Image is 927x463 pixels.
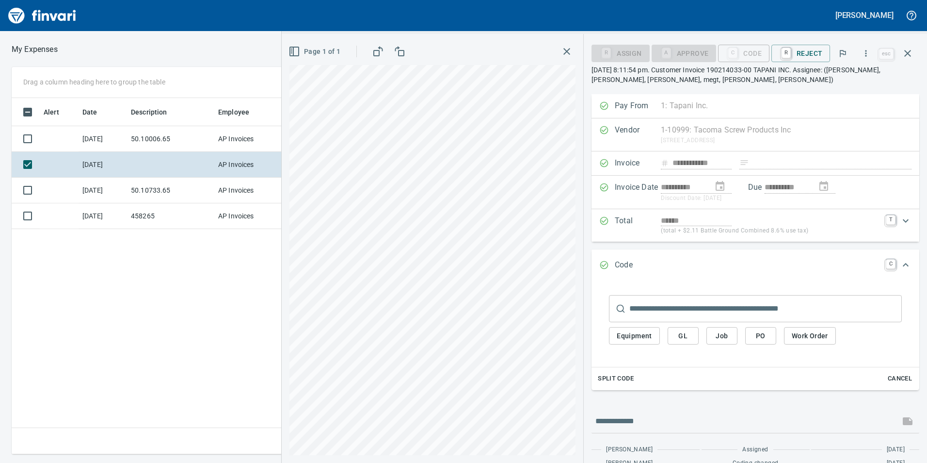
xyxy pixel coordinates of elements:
a: esc [879,49,894,59]
p: (total + $2.11 Battle Ground Combined 8.6% use tax) [661,226,880,236]
td: [DATE] [79,203,127,229]
span: Date [82,106,97,118]
td: 50.10733.65 [127,178,214,203]
div: Expand [591,249,919,281]
button: Work Order [784,327,836,345]
span: Description [131,106,180,118]
td: [DATE] [79,126,127,152]
button: GL [668,327,699,345]
span: Split Code [598,373,634,384]
span: Equipment [617,330,652,342]
h5: [PERSON_NAME] [835,10,894,20]
a: C [886,259,895,269]
button: More [855,43,877,64]
button: RReject [771,45,830,62]
span: Employee [218,106,249,118]
a: T [886,215,895,225]
button: Job [706,327,737,345]
a: R [782,48,791,58]
span: Reject [779,45,822,62]
p: Drag a column heading here to group the table [23,77,165,87]
td: AP Invoices [214,126,287,152]
span: Page 1 of 1 [290,46,340,58]
td: 50.10006.65 [127,126,214,152]
div: Expand [591,281,919,390]
span: [PERSON_NAME] [606,445,653,455]
span: Close invoice [877,42,919,65]
span: Cancel [887,373,913,384]
span: [DATE] [887,445,905,455]
button: Split Code [595,371,636,386]
span: Employee [218,106,262,118]
td: AP Invoices [214,178,287,203]
td: [DATE] [79,178,127,203]
span: Alert [44,106,72,118]
td: AP Invoices [214,152,287,178]
img: Finvari [6,4,79,27]
button: [PERSON_NAME] [833,8,896,23]
p: Total [615,215,661,236]
button: Page 1 of 1 [287,43,344,61]
span: Description [131,106,167,118]
div: Expand [591,209,919,242]
p: Code [615,259,661,272]
td: 458265 [127,203,214,229]
p: [DATE] 8:11:54 pm. Customer Invoice 190214033-00 TAPANI INC. Assignee: ([PERSON_NAME], [PERSON_NA... [591,65,919,84]
button: Flag [832,43,853,64]
nav: breadcrumb [12,44,58,55]
td: AP Invoices [214,203,287,229]
span: Alert [44,106,59,118]
button: PO [745,327,776,345]
div: Assign [591,49,649,57]
span: GL [675,330,691,342]
p: My Expenses [12,44,58,55]
td: [DATE] [79,152,127,178]
button: Equipment [609,327,660,345]
span: Assigned [742,445,768,455]
span: PO [753,330,768,342]
span: Job [714,330,730,342]
button: Cancel [884,371,915,386]
span: Date [82,106,110,118]
span: Work Order [792,330,828,342]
